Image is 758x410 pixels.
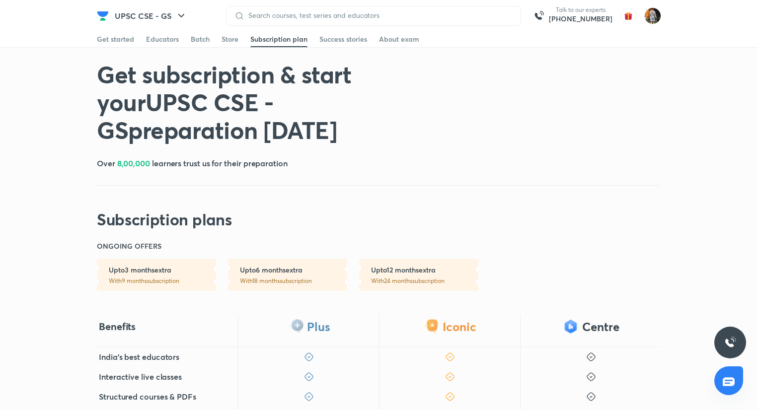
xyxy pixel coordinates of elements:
[371,277,478,285] p: With 24 months subscription
[191,31,210,47] a: Batch
[109,265,216,275] h6: Upto 3 months extra
[97,60,436,143] h1: Get subscription & start your UPSC CSE - GS preparation [DATE]
[117,158,150,168] span: 8,00,000
[359,259,478,291] a: Upto12 monthsextraWith24 monthssubscription
[620,8,636,24] img: avatar
[319,34,367,44] div: Success stories
[371,265,478,275] h6: Upto 12 months extra
[99,371,182,383] h5: Interactive live classes
[250,31,307,47] a: Subscription plan
[319,31,367,47] a: Success stories
[99,320,136,333] h4: Benefits
[97,241,161,251] h6: ONGOING OFFERS
[549,14,612,24] a: [PHONE_NUMBER]
[644,7,661,24] img: Prakhar Singh
[244,11,513,19] input: Search courses, test series and educators
[228,259,347,291] a: Upto6 monthsextraWith18 monthssubscription
[240,277,347,285] p: With 18 months subscription
[99,351,179,363] h5: India's best educators
[97,209,231,229] h2: Subscription plans
[99,391,196,403] h5: Structured courses & PDFs
[222,34,238,44] div: Store
[97,157,288,169] h5: Over learners trust us for their preparation
[97,34,134,44] div: Get started
[191,34,210,44] div: Batch
[549,6,612,14] p: Talk to our experts
[97,259,216,291] a: Upto3 monthsextraWith9 monthssubscription
[97,31,134,47] a: Get started
[529,6,549,26] img: call-us
[222,31,238,47] a: Store
[379,31,419,47] a: About exam
[379,34,419,44] div: About exam
[97,10,109,22] img: Company Logo
[250,34,307,44] div: Subscription plan
[146,31,179,47] a: Educators
[146,34,179,44] div: Educators
[109,6,193,26] button: UPSC CSE - GS
[240,265,347,275] h6: Upto 6 months extra
[724,337,736,348] img: ttu
[109,277,216,285] p: With 9 months subscription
